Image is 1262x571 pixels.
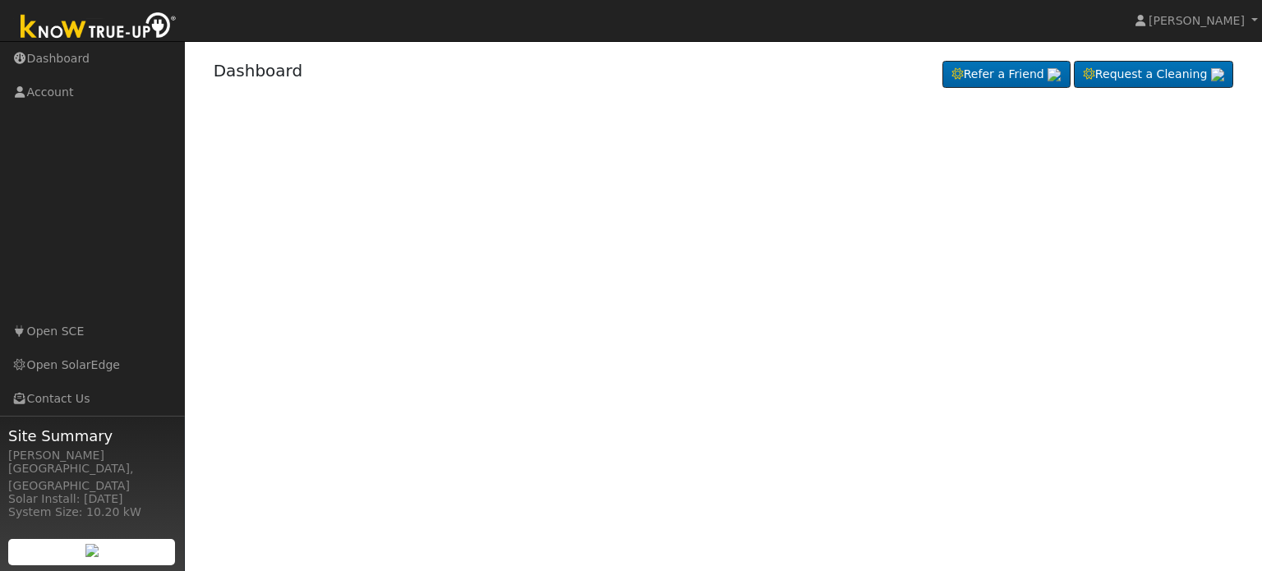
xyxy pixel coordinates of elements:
div: [GEOGRAPHIC_DATA], [GEOGRAPHIC_DATA] [8,460,176,495]
a: Refer a Friend [942,61,1071,89]
img: retrieve [85,544,99,557]
span: [PERSON_NAME] [1149,14,1245,27]
img: retrieve [1048,68,1061,81]
div: Solar Install: [DATE] [8,490,176,508]
a: Dashboard [214,61,303,81]
img: retrieve [1211,68,1224,81]
div: [PERSON_NAME] [8,447,176,464]
a: Request a Cleaning [1074,61,1233,89]
img: Know True-Up [12,9,185,46]
div: System Size: 10.20 kW [8,504,176,521]
span: Site Summary [8,425,176,447]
